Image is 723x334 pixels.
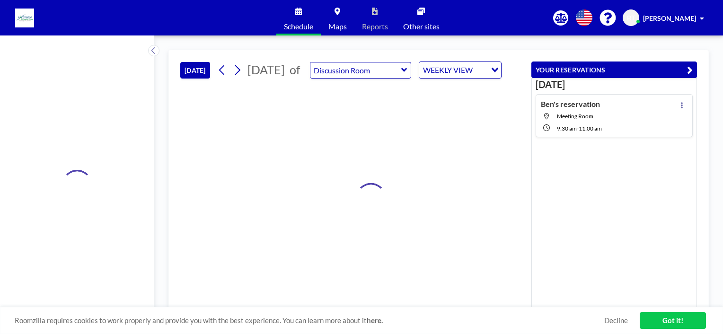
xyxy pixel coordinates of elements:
[557,125,577,132] span: 9:30 AM
[328,23,347,30] span: Maps
[531,62,697,78] button: YOUR RESERVATIONS
[247,62,285,77] span: [DATE]
[421,64,475,76] span: WEEKLY VIEW
[180,62,210,79] button: [DATE]
[290,62,300,77] span: of
[15,9,34,27] img: organization-logo
[536,79,693,90] h3: [DATE]
[419,62,501,78] div: Search for option
[557,113,593,120] span: Meeting Room
[15,316,604,325] span: Roomzilla requires cookies to work properly and provide you with the best experience. You can lea...
[577,125,579,132] span: -
[362,23,388,30] span: Reports
[604,316,628,325] a: Decline
[367,316,383,325] a: here.
[643,14,696,22] span: [PERSON_NAME]
[627,14,635,22] span: BT
[403,23,440,30] span: Other sites
[640,312,706,329] a: Got it!
[541,99,600,109] h4: Ben's reservation
[310,62,401,78] input: Discussion Room
[476,64,485,76] input: Search for option
[284,23,313,30] span: Schedule
[579,125,602,132] span: 11:00 AM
